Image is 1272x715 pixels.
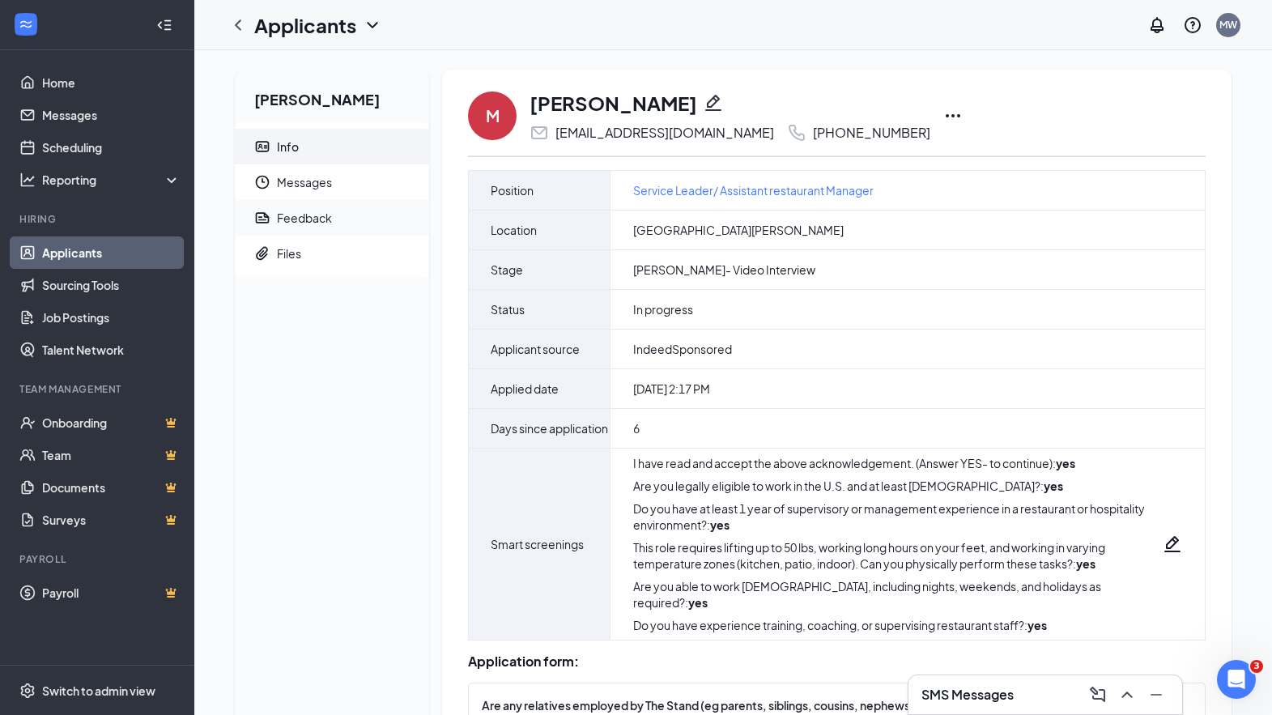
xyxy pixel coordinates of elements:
[254,138,270,155] svg: ContactCard
[254,174,270,190] svg: Clock
[277,164,416,200] span: Messages
[1147,15,1167,35] svg: Notifications
[486,104,500,127] div: M
[42,439,181,471] a: TeamCrown
[1076,556,1095,571] strong: yes
[1027,618,1047,632] strong: yes
[633,617,1163,633] div: Do you have experience training, coaching, or supervising restaurant staff? :
[491,260,523,279] span: Stage
[1143,682,1169,708] button: Minimize
[1217,660,1256,699] iframe: Intercom live chat
[235,70,429,122] h2: [PERSON_NAME]
[42,683,155,699] div: Switch to admin view
[633,301,693,317] span: In progress
[1088,685,1108,704] svg: ComposeMessage
[1114,682,1140,708] button: ChevronUp
[277,245,301,262] div: Files
[633,181,874,199] a: Service Leader/ Assistant restaurant Manager
[42,236,181,269] a: Applicants
[42,406,181,439] a: OnboardingCrown
[491,339,580,359] span: Applicant source
[1163,534,1182,554] svg: Pencil
[254,11,356,39] h1: Applicants
[491,419,608,438] span: Days since application
[42,172,181,188] div: Reporting
[710,517,730,532] strong: yes
[491,300,525,319] span: Status
[42,131,181,164] a: Scheduling
[1250,660,1263,673] span: 3
[813,125,930,141] div: [PHONE_NUMBER]
[491,534,584,554] span: Smart screenings
[254,210,270,226] svg: Report
[1085,682,1111,708] button: ComposeMessage
[468,653,1206,670] div: Application form:
[363,15,382,35] svg: ChevronDown
[19,212,177,226] div: Hiring
[921,686,1014,704] h3: SMS Messages
[42,269,181,301] a: Sourcing Tools
[633,455,1163,471] div: I have read and accept the above acknowledgement. (Answer YES- to continue) :
[1147,685,1166,704] svg: Minimize
[633,222,844,238] span: [GEOGRAPHIC_DATA][PERSON_NAME]
[42,301,181,334] a: Job Postings
[235,164,429,200] a: ClockMessages
[1044,479,1063,493] strong: yes
[1219,18,1237,32] div: MW
[633,262,815,278] span: [PERSON_NAME]- Video Interview
[42,504,181,536] a: SurveysCrown
[1117,685,1137,704] svg: ChevronUp
[277,210,332,226] div: Feedback
[787,123,806,143] svg: Phone
[235,236,429,271] a: PaperclipFiles
[235,129,429,164] a: ContactCardInfo
[18,16,34,32] svg: WorkstreamLogo
[491,220,537,240] span: Location
[19,683,36,699] svg: Settings
[491,379,559,398] span: Applied date
[42,577,181,609] a: PayrollCrown
[1056,456,1075,470] strong: yes
[633,500,1163,533] div: Do you have at least 1 year of supervisory or management experience in a restaurant or hospitalit...
[42,99,181,131] a: Messages
[555,125,774,141] div: [EMAIL_ADDRESS][DOMAIN_NAME]
[633,578,1163,611] div: Are you able to work [DEMOGRAPHIC_DATA], including nights, weekends, and holidays as required? :
[633,478,1163,494] div: Are you legally eligible to work in the U.S. and at least [DEMOGRAPHIC_DATA]? :
[19,172,36,188] svg: Analysis
[704,93,723,113] svg: Pencil
[530,123,549,143] svg: Email
[19,552,177,566] div: Payroll
[491,181,534,200] span: Position
[1183,15,1202,35] svg: QuestionInfo
[42,66,181,99] a: Home
[633,381,710,397] span: [DATE] 2:17 PM
[19,382,177,396] div: Team Management
[633,341,732,357] span: IndeedSponsored
[688,595,708,610] strong: yes
[943,106,963,126] svg: Ellipses
[156,17,172,33] svg: Collapse
[228,15,248,35] svg: ChevronLeft
[42,471,181,504] a: DocumentsCrown
[235,200,429,236] a: ReportFeedback
[277,138,299,155] div: Info
[42,334,181,366] a: Talent Network
[633,539,1163,572] div: This role requires lifting up to 50 lbs, working long hours on your feet, and working in varying ...
[530,89,697,117] h1: [PERSON_NAME]
[633,420,640,436] span: 6
[254,245,270,262] svg: Paperclip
